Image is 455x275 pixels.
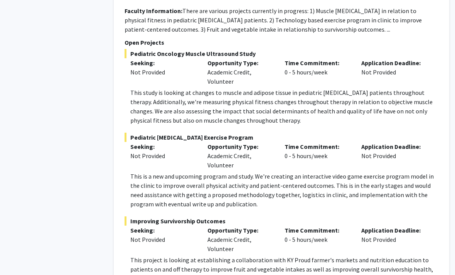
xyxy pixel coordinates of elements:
p: Opportunity Type: [207,226,273,235]
div: Academic Credit, Volunteer [202,142,279,170]
iframe: Chat [6,240,33,269]
div: Not Provided [356,59,433,86]
div: Not Provided [130,68,196,77]
p: This is a new and upcoming program and study. We're creating an interactive video game exercise p... [130,172,438,209]
p: Time Commitment: [285,226,350,235]
div: Not Provided [356,142,433,170]
div: Not Provided [356,226,433,254]
p: Time Commitment: [285,142,350,152]
div: 0 - 5 hours/week [279,142,356,170]
p: Opportunity Type: [207,142,273,152]
div: Academic Credit, Volunteer [202,226,279,254]
p: Open Projects [125,38,438,47]
p: Opportunity Type: [207,59,273,68]
div: 0 - 5 hours/week [279,226,356,254]
div: Not Provided [130,235,196,245]
div: Academic Credit, Volunteer [202,59,279,86]
span: Pediatric [MEDICAL_DATA] Exercise Program [125,133,438,142]
div: 0 - 5 hours/week [279,59,356,86]
fg-read-more: There are various projects currently in progress: 1) Muscle [MEDICAL_DATA] in relation to physica... [125,7,422,34]
p: Application Deadline: [361,226,427,235]
p: Application Deadline: [361,142,427,152]
p: This study is looking at changes to muscle and adipose tissue in pediatric [MEDICAL_DATA] patient... [130,88,438,125]
p: Application Deadline: [361,59,427,68]
div: Not Provided [130,152,196,161]
b: Faculty Information: [125,7,182,15]
p: Seeking: [130,226,196,235]
span: Pediatric Oncology Muscle Ultrasound Study [125,49,438,59]
span: Improving Survivorship Outcomes [125,217,438,226]
p: Time Commitment: [285,59,350,68]
p: Seeking: [130,142,196,152]
p: Seeking: [130,59,196,68]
